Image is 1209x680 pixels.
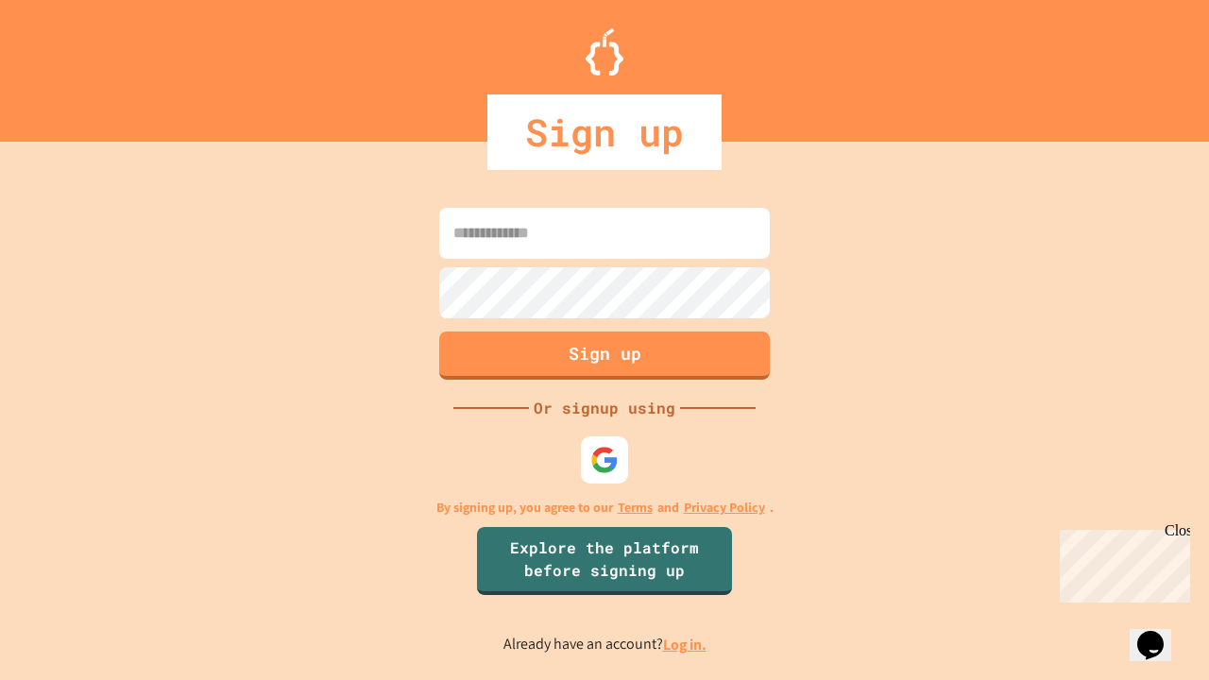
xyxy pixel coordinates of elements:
[439,331,770,380] button: Sign up
[487,94,722,170] div: Sign up
[503,633,707,656] p: Already have an account?
[1052,522,1190,603] iframe: chat widget
[590,446,619,474] img: google-icon.svg
[529,397,680,419] div: Or signup using
[684,498,765,518] a: Privacy Policy
[586,28,623,76] img: Logo.svg
[663,635,707,654] a: Log in.
[1130,604,1190,661] iframe: chat widget
[477,527,732,595] a: Explore the platform before signing up
[618,498,653,518] a: Terms
[436,498,774,518] p: By signing up, you agree to our and .
[8,8,130,120] div: Chat with us now!Close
